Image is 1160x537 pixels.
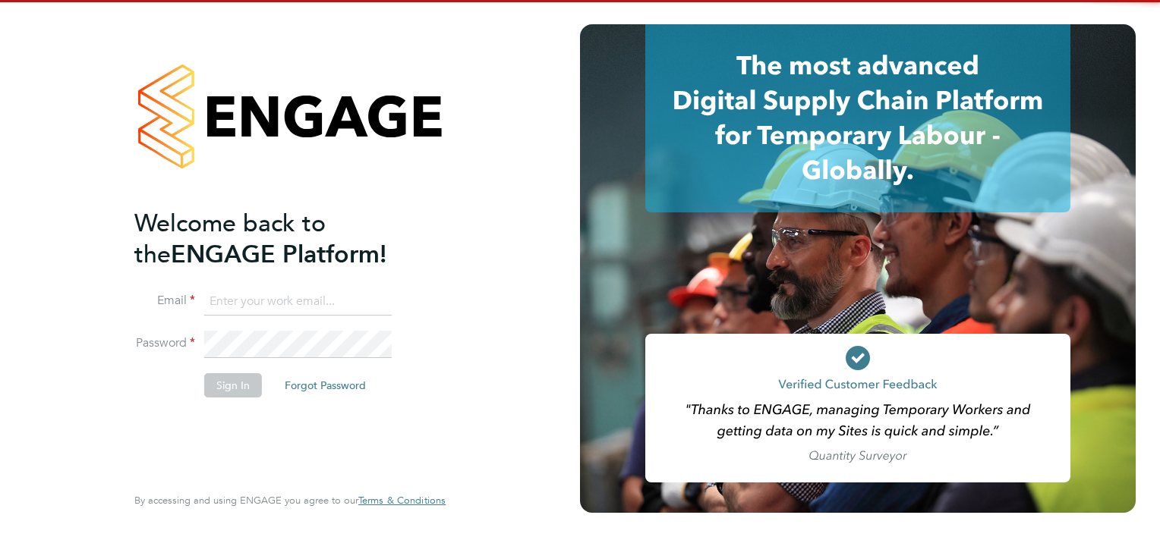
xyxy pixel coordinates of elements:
[204,288,392,316] input: Enter your work email...
[134,208,430,270] h2: ENGAGE Platform!
[273,373,378,397] button: Forgot Password
[134,209,326,269] span: Welcome back to the
[358,494,446,507] span: Terms & Conditions
[134,494,446,507] span: By accessing and using ENGAGE you agree to our
[204,373,262,397] button: Sign In
[358,495,446,507] a: Terms & Conditions
[134,335,195,351] label: Password
[134,293,195,309] label: Email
